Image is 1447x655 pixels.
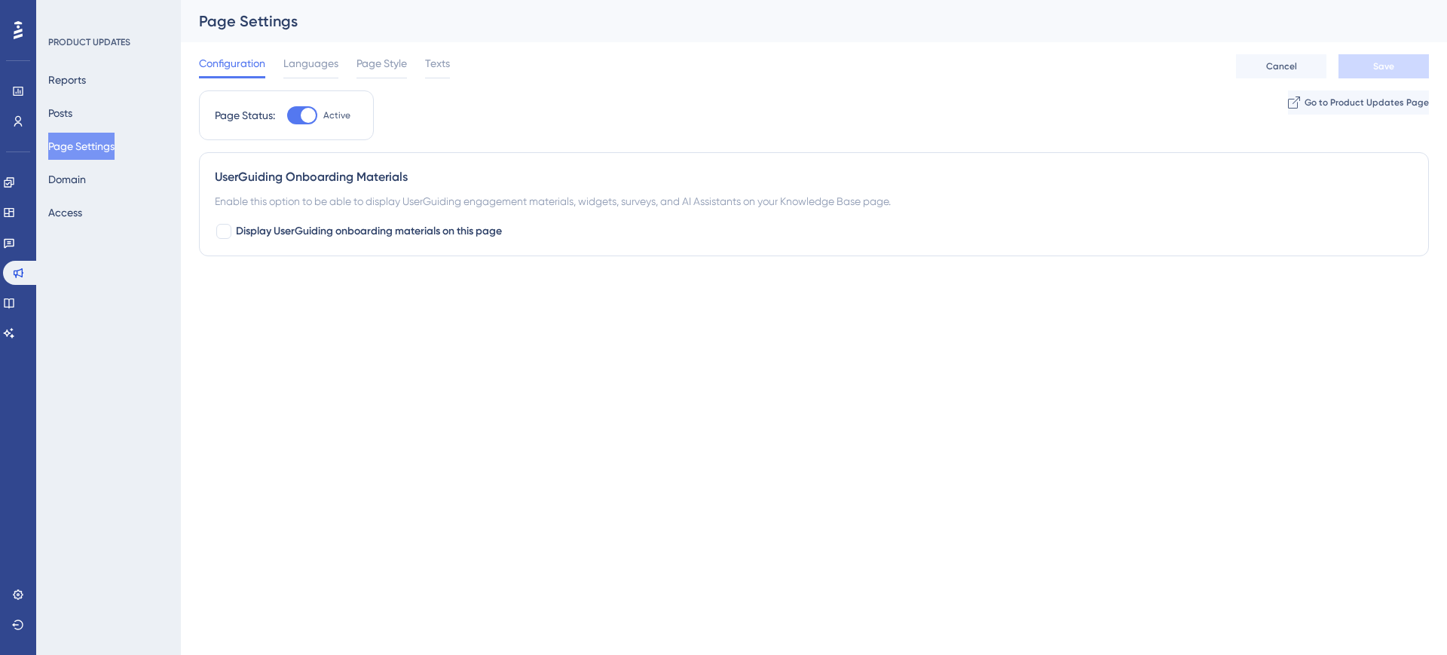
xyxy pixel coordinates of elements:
span: Page Style [356,54,407,72]
span: Display UserGuiding onboarding materials on this page [236,222,502,240]
span: Languages [283,54,338,72]
div: Page Status: [215,106,275,124]
button: Access [48,199,82,226]
button: Save [1338,54,1429,78]
button: Cancel [1236,54,1326,78]
button: Domain [48,166,86,193]
div: Page Settings [199,11,1391,32]
div: Enable this option to be able to display UserGuiding engagement materials, widgets, surveys, and ... [215,192,1413,210]
div: UserGuiding Onboarding Materials [215,168,1413,186]
span: Save [1373,60,1394,72]
span: Texts [425,54,450,72]
button: Go to Product Updates Page [1288,90,1429,115]
span: Active [323,109,350,121]
span: Go to Product Updates Page [1305,96,1429,109]
button: Reports [48,66,86,93]
span: Cancel [1266,60,1297,72]
button: Page Settings [48,133,115,160]
div: PRODUCT UPDATES [48,36,130,48]
button: Posts [48,99,72,127]
span: Configuration [199,54,265,72]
